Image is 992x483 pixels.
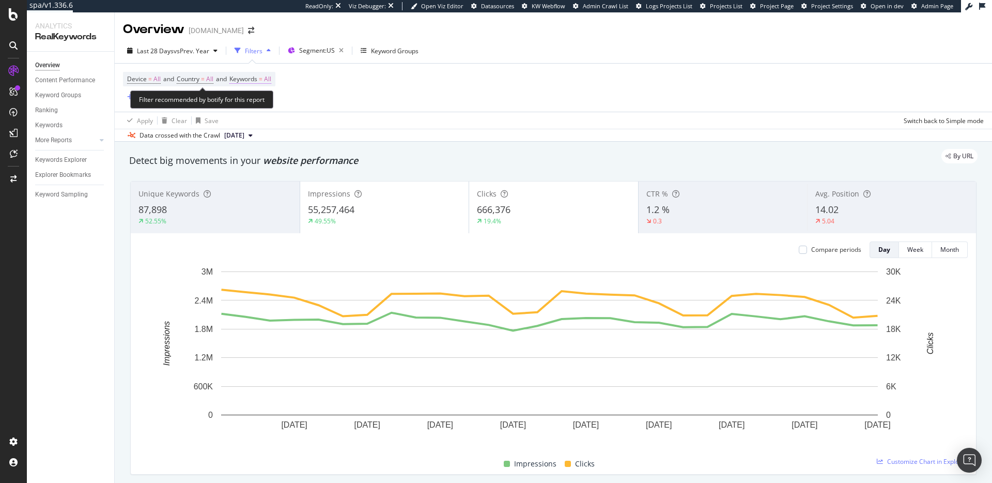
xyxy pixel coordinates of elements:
[138,189,199,199] span: Unique Keywords
[172,116,187,125] div: Clear
[886,325,901,334] text: 18K
[35,75,107,86] a: Content Performance
[189,25,244,36] div: [DOMAIN_NAME]
[481,2,514,10] span: Datasources
[760,2,794,10] span: Project Page
[35,170,91,180] div: Explorer Bookmarks
[35,90,81,101] div: Keyword Groups
[205,116,219,125] div: Save
[878,245,890,254] div: Day
[139,266,960,446] svg: A chart.
[953,153,973,159] span: By URL
[864,420,890,429] text: [DATE]
[137,47,174,55] span: Last 28 Days
[411,2,463,10] a: Open Viz Editor
[35,135,97,146] a: More Reports
[35,105,58,116] div: Ranking
[177,74,199,83] span: Country
[522,2,565,10] a: KW Webflow
[35,170,107,180] a: Explorer Bookmarks
[192,112,219,129] button: Save
[201,74,205,83] span: =
[299,46,335,55] span: Segment: US
[284,42,348,59] button: Segment:US
[35,189,88,200] div: Keyword Sampling
[646,2,692,10] span: Logs Projects List
[206,72,213,86] span: All
[123,42,222,59] button: Last 28 DaysvsPrev. Year
[886,382,896,391] text: 6K
[264,72,271,86] span: All
[921,2,953,10] span: Admin Page
[811,245,861,254] div: Compare periods
[123,91,164,103] button: Add Filter
[281,420,307,429] text: [DATE]
[532,2,565,10] span: KW Webflow
[886,267,901,276] text: 30K
[127,74,147,83] span: Device
[216,74,227,83] span: and
[653,217,662,225] div: 0.3
[477,203,510,216] span: 666,376
[811,2,853,10] span: Project Settings
[224,131,244,140] span: 2025 Aug. 15th
[646,189,668,199] span: CTR %
[870,241,899,258] button: Day
[35,189,107,200] a: Keyword Sampling
[514,458,556,470] span: Impressions
[700,2,742,10] a: Projects List
[229,74,257,83] span: Keywords
[308,189,350,199] span: Impressions
[646,203,670,216] span: 1.2 %
[259,74,262,83] span: =
[484,217,501,225] div: 19.4%
[130,90,273,109] div: Filter recommended by botify for this report
[886,296,901,305] text: 24K
[886,411,891,419] text: 0
[35,75,95,86] div: Content Performance
[248,27,254,34] div: arrow-right-arrow-left
[957,448,982,473] div: Open Intercom Messenger
[471,2,514,10] a: Datasources
[35,135,72,146] div: More Reports
[900,112,984,129] button: Switch back to Simple mode
[174,47,209,55] span: vs Prev. Year
[194,296,213,305] text: 2.4M
[245,47,262,55] div: Filters
[35,120,107,131] a: Keywords
[194,382,213,391] text: 600K
[710,2,742,10] span: Projects List
[194,353,213,362] text: 1.2M
[911,2,953,10] a: Admin Page
[35,105,107,116] a: Ranking
[871,2,904,10] span: Open in dev
[904,116,984,125] div: Switch back to Simple mode
[35,21,106,31] div: Analytics
[153,72,161,86] span: All
[208,411,213,419] text: 0
[145,217,166,225] div: 52.55%
[477,189,497,199] span: Clicks
[636,2,692,10] a: Logs Projects List
[35,60,107,71] a: Overview
[815,189,859,199] span: Avg. Position
[899,241,932,258] button: Week
[573,420,599,429] text: [DATE]
[940,245,959,254] div: Month
[35,155,87,165] div: Keywords Explorer
[230,42,275,59] button: Filters
[886,353,901,362] text: 12K
[354,420,380,429] text: [DATE]
[35,90,107,101] a: Keyword Groups
[35,31,106,43] div: RealKeywords
[792,420,817,429] text: [DATE]
[801,2,853,10] a: Project Settings
[162,321,171,366] text: Impressions
[138,203,167,216] span: 87,898
[139,131,220,140] div: Data crossed with the Crawl
[877,457,968,466] a: Customize Chart in Explorer
[137,116,153,125] div: Apply
[861,2,904,10] a: Open in dev
[158,112,187,129] button: Clear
